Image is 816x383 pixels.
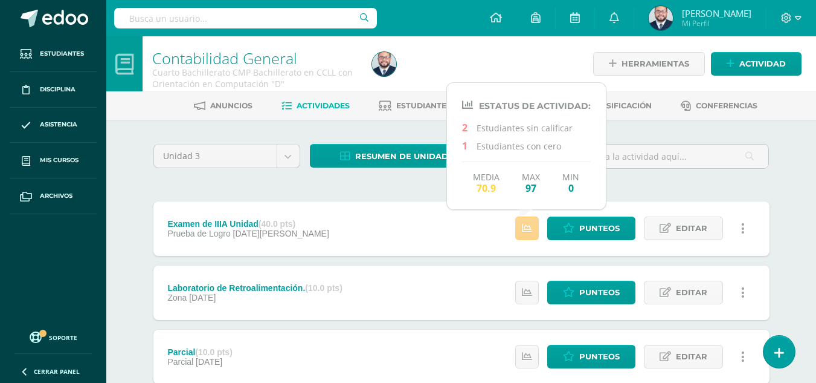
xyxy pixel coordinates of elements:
[10,143,97,178] a: Mis cursos
[305,283,342,293] strong: (10.0 pts)
[167,219,329,229] div: Examen de IIIA Unidad
[562,172,579,194] div: Min
[682,7,751,19] span: [PERSON_NAME]
[579,281,620,304] span: Punteos
[462,139,591,152] p: Estudiantes con cero
[40,155,79,165] span: Mis cursos
[696,101,757,110] span: Conferencias
[195,347,232,357] strong: (10.0 pts)
[571,145,768,168] input: Busca la actividad aquí...
[562,182,579,194] span: 0
[462,121,591,134] p: Estudiantes sin calificar
[462,99,591,111] h4: Estatus de Actividad:
[396,101,451,110] span: Estudiantes
[297,101,350,110] span: Actividades
[547,217,635,240] a: Punteos
[372,52,396,76] img: 6a2ad2c6c0b72cf555804368074c1b95.png
[40,191,72,201] span: Archivos
[10,72,97,108] a: Disciplina
[163,145,268,168] span: Unidad 3
[462,139,477,151] span: 1
[152,48,297,68] a: Contabilidad General
[711,52,802,76] a: Actividad
[682,18,751,28] span: Mi Perfil
[49,333,77,342] span: Soporte
[583,96,652,116] a: Dosificación
[40,49,84,59] span: Estudiantes
[259,219,295,229] strong: (40.0 pts)
[676,281,707,304] span: Editar
[40,85,75,94] span: Disciplina
[547,281,635,304] a: Punteos
[676,217,707,240] span: Editar
[167,347,232,357] div: Parcial
[34,367,80,376] span: Cerrar panel
[194,96,252,116] a: Anuncios
[196,357,222,367] span: [DATE]
[676,345,707,368] span: Editar
[167,229,230,238] span: Prueba de Logro
[739,53,786,75] span: Actividad
[594,101,652,110] span: Dosificación
[10,178,97,214] a: Archivos
[522,172,540,194] div: Max
[649,6,673,30] img: 6a2ad2c6c0b72cf555804368074c1b95.png
[473,172,500,194] div: Media
[355,145,448,168] span: Resumen de unidad
[681,96,757,116] a: Conferencias
[14,329,92,345] a: Soporte
[233,229,329,238] span: [DATE][PERSON_NAME]
[579,345,620,368] span: Punteos
[10,36,97,72] a: Estudiantes
[473,182,500,194] span: 70.9
[10,108,97,143] a: Asistencia
[593,52,705,76] a: Herramientas
[579,217,620,240] span: Punteos
[622,53,689,75] span: Herramientas
[154,145,300,168] a: Unidad 3
[114,8,377,28] input: Busca un usuario...
[210,101,252,110] span: Anuncios
[522,182,540,194] span: 97
[40,120,77,129] span: Asistencia
[167,357,193,367] span: Parcial
[189,293,216,303] span: [DATE]
[281,96,350,116] a: Actividades
[310,144,478,168] a: Resumen de unidad
[547,345,635,368] a: Punteos
[379,96,451,116] a: Estudiantes
[152,50,358,67] h1: Contabilidad General
[152,67,358,90] div: Cuarto Bachillerato CMP Bachillerato en CCLL con Orientación en Computación 'D'
[462,121,477,133] span: 2
[167,283,342,293] div: Laboratorio de Retroalimentación.
[167,293,187,303] span: Zona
